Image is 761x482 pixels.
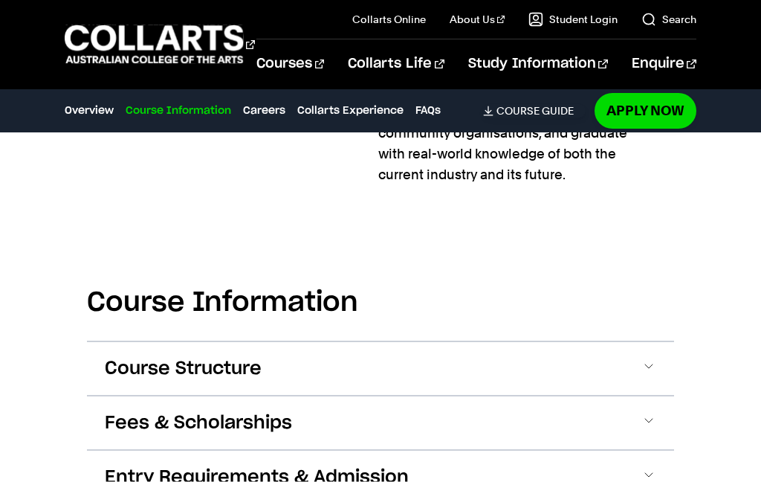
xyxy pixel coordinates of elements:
[243,103,285,119] a: Careers
[415,103,441,119] a: FAQs
[87,286,674,319] h2: Course Information
[348,39,444,89] a: Collarts Life
[352,12,426,27] a: Collarts Online
[87,342,674,396] button: Course Structure
[468,39,608,89] a: Study Information
[105,357,262,381] span: Course Structure
[297,103,404,119] a: Collarts Experience
[378,81,642,185] p: Learn from industry professionals, connect with ethical fashion brands and community organisation...
[483,104,586,118] a: Course Guide
[641,12,696,27] a: Search
[65,103,114,119] a: Overview
[256,39,324,89] a: Courses
[105,411,292,435] span: Fees & Scholarships
[126,103,231,119] a: Course Information
[528,12,618,27] a: Student Login
[65,23,219,65] div: Go to homepage
[632,39,696,89] a: Enquire
[595,93,696,128] a: Apply Now
[450,12,505,27] a: About Us
[87,396,674,450] button: Fees & Scholarships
